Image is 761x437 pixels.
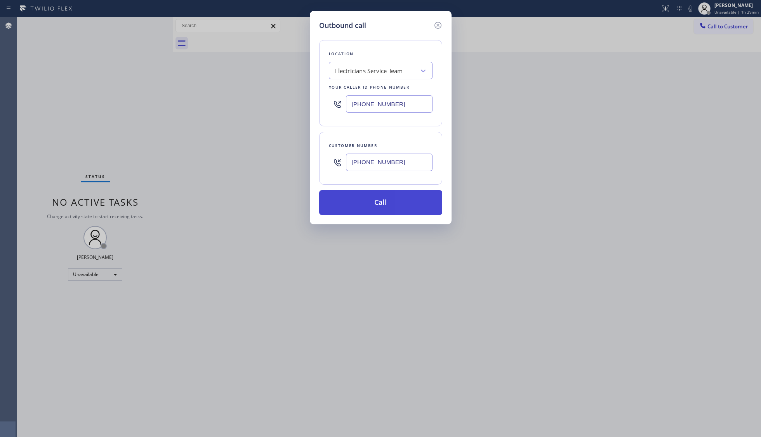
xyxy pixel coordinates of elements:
[329,50,433,58] div: Location
[329,83,433,91] div: Your caller id phone number
[346,95,433,113] input: (123) 456-7890
[335,66,403,75] div: Electricians Service Team
[329,142,433,150] div: Customer number
[319,190,442,215] button: Call
[346,154,433,171] input: (123) 456-7890
[319,20,366,31] h5: Outbound call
